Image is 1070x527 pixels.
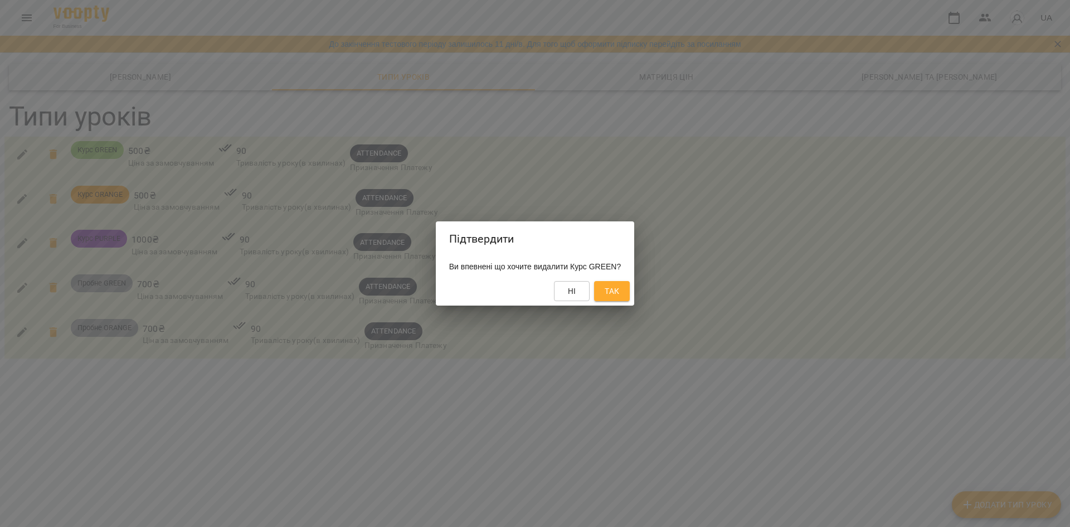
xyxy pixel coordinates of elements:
[568,284,576,298] span: Ні
[449,230,621,248] h2: Підтвердити
[436,257,635,277] div: Ви впевнені що хочите видалити Курс GREEN?
[554,281,590,301] button: Ні
[594,281,630,301] button: Так
[605,284,619,298] span: Так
